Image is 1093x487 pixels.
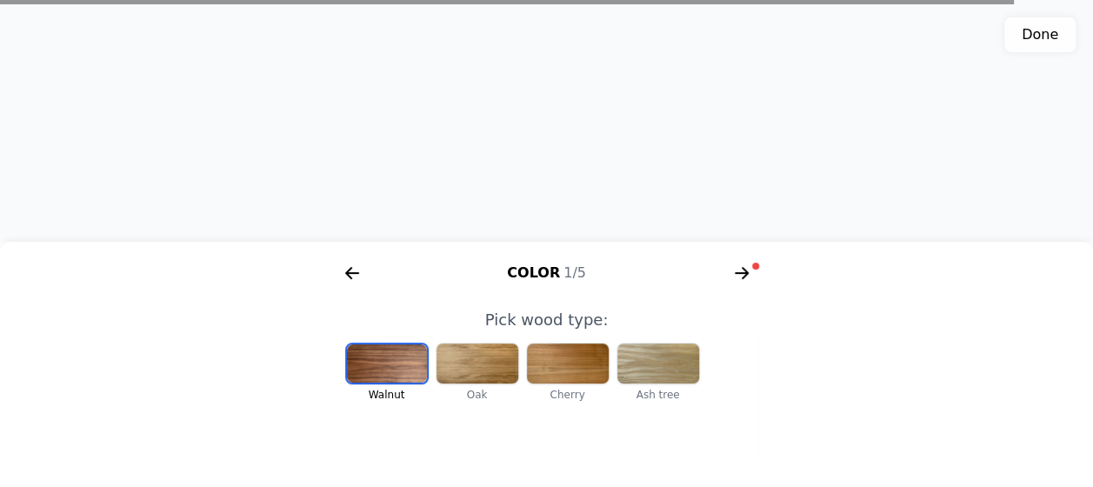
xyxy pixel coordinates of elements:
button: Done [1004,17,1076,52]
div: Oak [436,388,519,402]
span: 1/5 [563,264,586,281]
div: Ash tree [616,388,700,402]
div: Color [324,259,770,287]
svg: arrow right short [728,259,756,287]
div: Walnut [345,388,429,402]
span: Pick wood type: [485,310,609,329]
div: Cherry [526,388,610,402]
svg: arrow right short [338,259,366,287]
